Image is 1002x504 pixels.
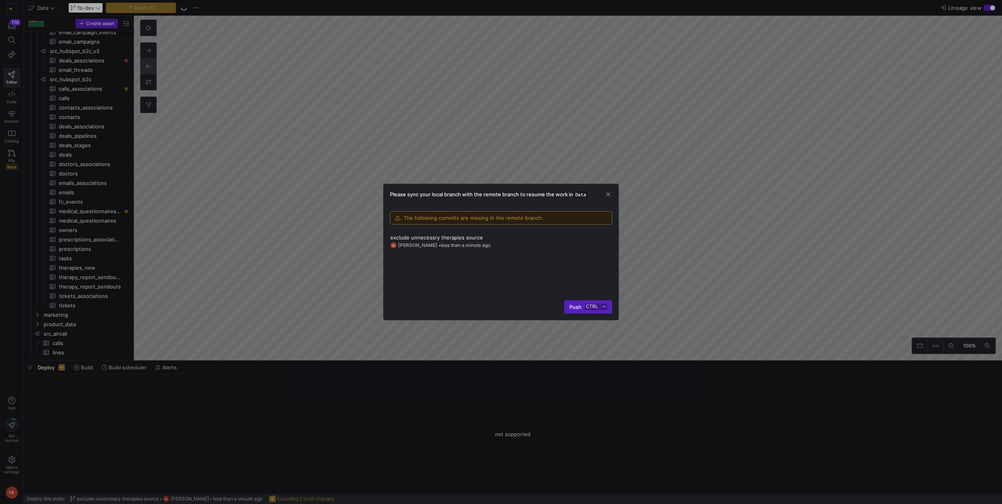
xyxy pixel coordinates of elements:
[564,300,612,314] button: Pushctrl⏎
[441,242,490,248] span: less than a minute ago
[404,215,543,221] span: The following commits are missing in the remote branch:
[384,231,618,252] button: exclude unnecessry therapies sourceFB[PERSON_NAME] •less than a minute ago
[390,191,588,197] h3: Please sync your local branch with the remote branch to resume the work in
[573,191,588,199] span: Data
[585,304,600,310] kbd: ctrl
[390,242,397,248] div: FB
[390,234,612,241] div: exclude unnecessry therapies source
[569,304,607,310] span: Push
[601,304,607,310] kbd: ⏎
[398,243,490,248] div: [PERSON_NAME] •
